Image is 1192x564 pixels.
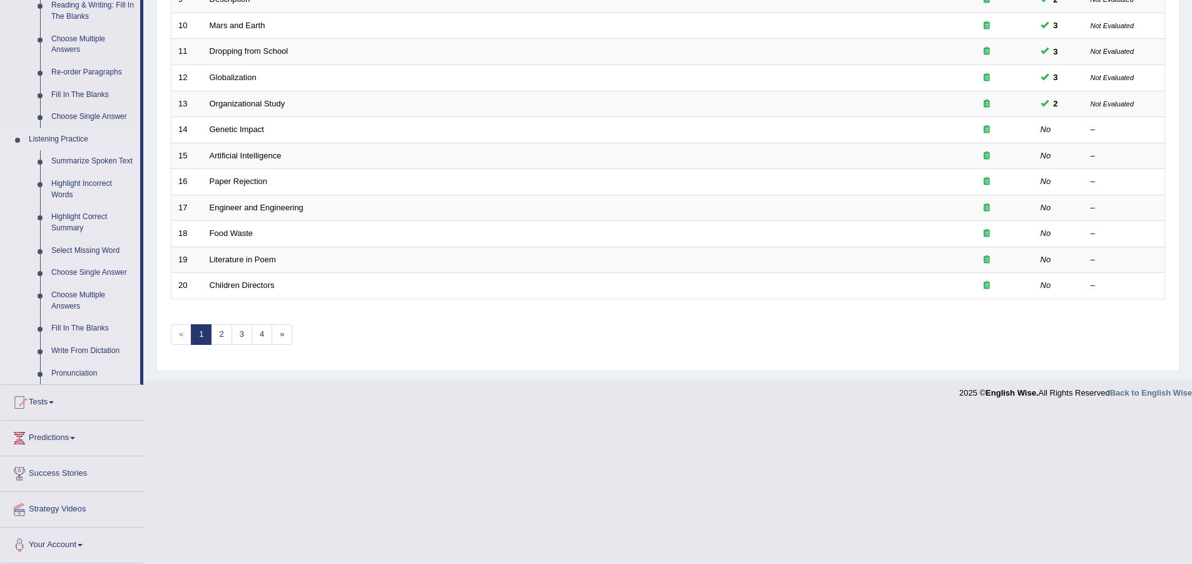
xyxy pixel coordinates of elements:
em: No [1041,125,1051,134]
a: 2 [211,324,232,345]
em: No [1041,151,1051,160]
a: Genetic Impact [210,125,264,134]
strong: English Wise. [986,388,1038,397]
a: 4 [252,324,272,345]
a: Fill In The Blanks [46,84,140,106]
td: 11 [171,39,203,65]
a: 1 [191,324,211,345]
a: Engineer and Engineering [210,203,303,212]
a: Globalization [210,73,257,82]
small: Not Evaluated [1091,22,1134,29]
a: Highlight Correct Summary [46,206,140,239]
a: 3 [232,324,252,345]
span: You can still take this question [1049,45,1063,58]
a: Summarize Spoken Text [46,150,140,173]
div: – [1091,280,1158,292]
a: Back to English Wise [1110,388,1192,397]
a: Children Directors [210,280,275,290]
div: – [1091,228,1158,240]
a: Mars and Earth [210,21,265,30]
div: Exam occurring question [947,176,1027,188]
div: – [1091,176,1158,188]
a: Organizational Study [210,99,285,108]
div: Exam occurring question [947,280,1027,292]
a: Listening Practice [23,128,140,151]
a: Choose Multiple Answers [46,284,140,317]
a: Choose Multiple Answers [46,28,140,61]
div: Exam occurring question [947,72,1027,84]
td: 19 [171,247,203,273]
small: Not Evaluated [1091,100,1134,108]
small: Not Evaluated [1091,74,1134,81]
a: Your Account [1,528,143,559]
a: Choose Single Answer [46,262,140,284]
a: Fill In The Blanks [46,317,140,340]
td: 15 [171,143,203,169]
a: Select Missing Word [46,240,140,262]
em: No [1041,255,1051,264]
td: 17 [171,195,203,221]
small: Not Evaluated [1091,48,1134,55]
div: Exam occurring question [947,98,1027,110]
td: 13 [171,91,203,117]
div: 2025 © All Rights Reserved [959,381,1192,399]
a: Food Waste [210,228,253,238]
a: Choose Single Answer [46,106,140,128]
div: – [1091,124,1158,136]
a: Write From Dictation [46,340,140,362]
div: – [1091,254,1158,266]
em: No [1041,177,1051,186]
a: Success Stories [1,456,143,488]
a: Literature in Poem [210,255,276,264]
a: Paper Rejection [210,177,268,186]
div: – [1091,202,1158,214]
div: Exam occurring question [947,254,1027,266]
span: « [171,324,191,345]
td: 12 [171,64,203,91]
div: Exam occurring question [947,228,1027,240]
a: Strategy Videos [1,492,143,523]
div: Exam occurring question [947,150,1027,162]
div: Exam occurring question [947,202,1027,214]
em: No [1041,228,1051,238]
a: Artificial Intelligence [210,151,282,160]
div: Exam occurring question [947,20,1027,32]
a: Tests [1,385,143,416]
td: 20 [171,273,203,299]
div: Exam occurring question [947,46,1027,58]
a: Re-order Paragraphs [46,61,140,84]
em: No [1041,280,1051,290]
a: Highlight Incorrect Words [46,173,140,206]
a: Dropping from School [210,46,288,56]
div: Exam occurring question [947,124,1027,136]
span: You can still take this question [1049,97,1063,110]
em: No [1041,203,1051,212]
td: 10 [171,13,203,39]
td: 14 [171,117,203,143]
span: You can still take this question [1049,71,1063,84]
div: – [1091,150,1158,162]
a: Predictions [1,421,143,452]
a: Pronunciation [46,362,140,385]
td: 18 [171,221,203,247]
span: You can still take this question [1049,19,1063,32]
td: 16 [171,169,203,195]
a: » [272,324,292,345]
